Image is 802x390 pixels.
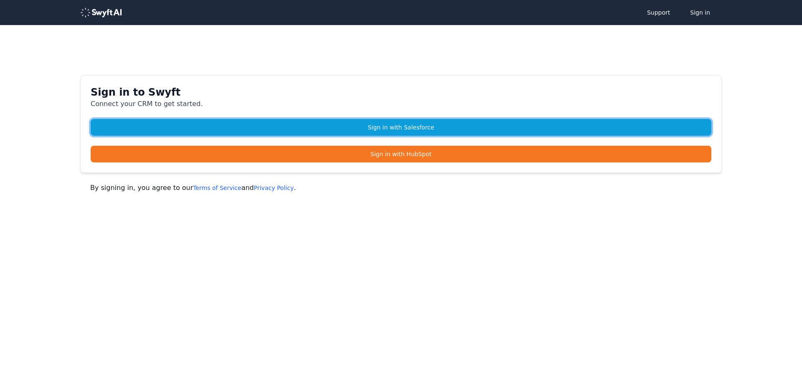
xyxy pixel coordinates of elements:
[91,99,711,109] p: Connect your CRM to get started.
[682,4,718,21] button: Sign in
[91,86,711,99] h1: Sign in to Swyft
[80,8,122,18] img: logo-488353a97b7647c9773e25e94dd66c4536ad24f66c59206894594c5eb3334934.png
[91,146,711,162] a: Sign in with HubSpot
[639,4,678,21] a: Support
[91,119,711,136] a: Sign in with Salesforce
[90,183,712,193] p: By signing in, you agree to our and .
[193,185,241,191] a: Terms of Service
[254,185,294,191] a: Privacy Policy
